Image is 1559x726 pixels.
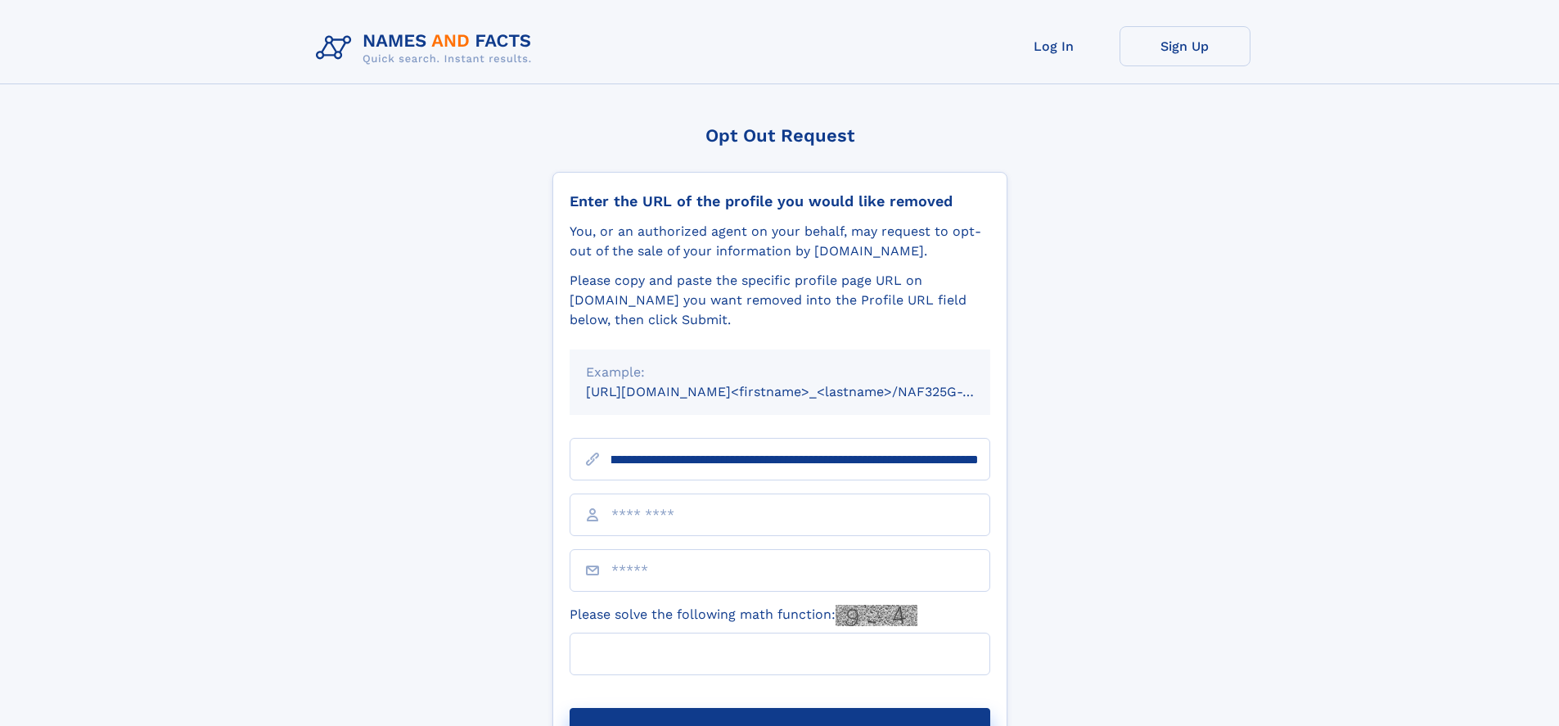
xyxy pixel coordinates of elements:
[570,605,917,626] label: Please solve the following math function:
[1120,26,1250,66] a: Sign Up
[309,26,545,70] img: Logo Names and Facts
[586,384,1021,399] small: [URL][DOMAIN_NAME]<firstname>_<lastname>/NAF325G-xxxxxxxx
[570,222,990,261] div: You, or an authorized agent on your behalf, may request to opt-out of the sale of your informatio...
[570,192,990,210] div: Enter the URL of the profile you would like removed
[586,363,974,382] div: Example:
[989,26,1120,66] a: Log In
[570,271,990,330] div: Please copy and paste the specific profile page URL on [DOMAIN_NAME] you want removed into the Pr...
[552,125,1007,146] div: Opt Out Request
